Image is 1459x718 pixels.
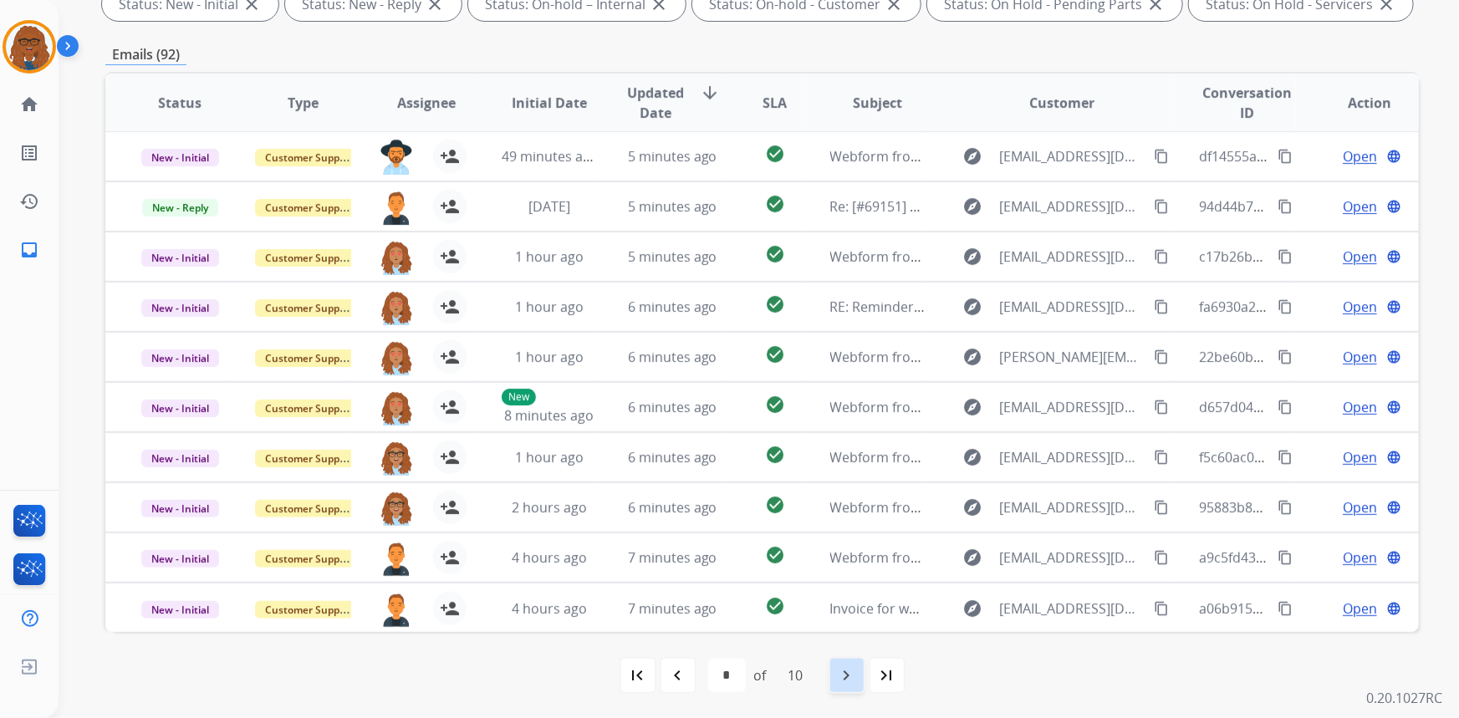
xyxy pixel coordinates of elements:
[963,247,983,267] mat-icon: explore
[1386,249,1401,264] mat-icon: language
[830,398,1209,416] span: Webform from [EMAIL_ADDRESS][DOMAIN_NAME] on [DATE]
[1343,447,1377,467] span: Open
[440,598,460,619] mat-icon: person_add
[440,196,460,216] mat-icon: person_add
[1199,83,1294,123] span: Conversation ID
[830,247,1209,266] span: Webform from [EMAIL_ADDRESS][DOMAIN_NAME] on [DATE]
[1386,299,1401,314] mat-icon: language
[19,94,39,115] mat-icon: home
[1343,196,1377,216] span: Open
[1278,450,1293,465] mat-icon: content_copy
[1343,497,1377,517] span: Open
[1343,347,1377,367] span: Open
[1154,500,1169,515] mat-icon: content_copy
[380,190,413,225] img: agent-avatar
[19,191,39,211] mat-icon: history
[1000,347,1145,367] span: [PERSON_NAME][EMAIL_ADDRESS][DOMAIN_NAME]
[1000,146,1145,166] span: [EMAIL_ADDRESS][DOMAIN_NAME]
[105,44,186,65] p: Emails (92)
[1343,598,1377,619] span: Open
[628,498,717,517] span: 6 minutes ago
[1154,601,1169,616] mat-icon: content_copy
[754,665,767,685] div: of
[1154,349,1169,364] mat-icon: content_copy
[1154,550,1169,565] mat-icon: content_copy
[515,298,584,316] span: 1 hour ago
[830,147,1209,165] span: Webform from [EMAIL_ADDRESS][DOMAIN_NAME] on [DATE]
[380,541,413,576] img: agent-avatar
[963,347,983,367] mat-icon: explore
[380,491,413,526] img: agent-avatar
[668,665,688,685] mat-icon: navigate_before
[963,146,983,166] mat-icon: explore
[1000,247,1145,267] span: [EMAIL_ADDRESS][DOMAIN_NAME]
[141,299,219,317] span: New - Initial
[440,547,460,568] mat-icon: person_add
[1296,74,1419,132] th: Action
[1386,450,1401,465] mat-icon: language
[440,497,460,517] mat-icon: person_add
[512,599,587,618] span: 4 hours ago
[1154,199,1169,214] mat-icon: content_copy
[963,196,983,216] mat-icon: explore
[1386,601,1401,616] mat-icon: language
[380,592,413,627] img: agent-avatar
[515,247,584,266] span: 1 hour ago
[853,93,902,113] span: Subject
[1030,93,1095,113] span: Customer
[1199,398,1451,416] span: d657d047-4cac-45e6-b3fb-29be702f627c
[1386,349,1401,364] mat-icon: language
[1343,547,1377,568] span: Open
[628,448,717,466] span: 6 minutes ago
[1278,299,1293,314] mat-icon: content_copy
[1343,146,1377,166] span: Open
[830,197,1419,216] span: Re: [#69151] Continued Problems with Celestron NexStar Evolution 8” EdgeHD with StarSense
[628,197,717,216] span: 5 minutes ago
[963,598,983,619] mat-icon: explore
[765,445,785,465] mat-icon: check_circle
[1000,598,1145,619] span: [EMAIL_ADDRESS][DOMAIN_NAME]
[380,390,413,425] img: agent-avatar
[1000,297,1145,317] span: [EMAIL_ADDRESS][DOMAIN_NAME]
[141,500,219,517] span: New - Initial
[440,247,460,267] mat-icon: person_add
[141,149,219,166] span: New - Initial
[19,240,39,260] mat-icon: inbox
[141,349,219,367] span: New - Initial
[765,144,785,164] mat-icon: check_circle
[1366,688,1442,708] p: 0.20.1027RC
[502,389,536,405] p: New
[1000,397,1145,417] span: [EMAIL_ADDRESS][DOMAIN_NAME]
[397,93,456,113] span: Assignee
[255,299,364,317] span: Customer Support
[830,298,1227,316] span: RE: Reminder! Send in your product to proceed with your claim
[830,548,1209,567] span: Webform from [EMAIL_ADDRESS][DOMAIN_NAME] on [DATE]
[1386,550,1401,565] mat-icon: language
[963,447,983,467] mat-icon: explore
[380,440,413,476] img: agent-avatar
[1278,349,1293,364] mat-icon: content_copy
[255,149,364,166] span: Customer Support
[19,143,39,163] mat-icon: list_alt
[1199,147,1452,165] span: df14555a-ae06-4d84-b848-c9292c4cc927
[775,659,817,692] div: 10
[380,140,413,175] img: agent-avatar
[1278,149,1293,164] mat-icon: content_copy
[515,348,584,366] span: 1 hour ago
[255,199,364,216] span: Customer Support
[1000,547,1145,568] span: [EMAIL_ADDRESS][DOMAIN_NAME]
[830,448,1209,466] span: Webform from [EMAIL_ADDRESS][DOMAIN_NAME] on [DATE]
[625,83,686,123] span: Updated Date
[1154,450,1169,465] mat-icon: content_copy
[1278,550,1293,565] mat-icon: content_copy
[255,249,364,267] span: Customer Support
[380,290,413,325] img: agent-avatar
[440,297,460,317] mat-icon: person_add
[628,147,717,165] span: 5 minutes ago
[765,596,785,616] mat-icon: check_circle
[528,197,570,216] span: [DATE]
[1278,199,1293,214] mat-icon: content_copy
[628,298,717,316] span: 6 minutes ago
[440,146,460,166] mat-icon: person_add
[380,340,413,375] img: agent-avatar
